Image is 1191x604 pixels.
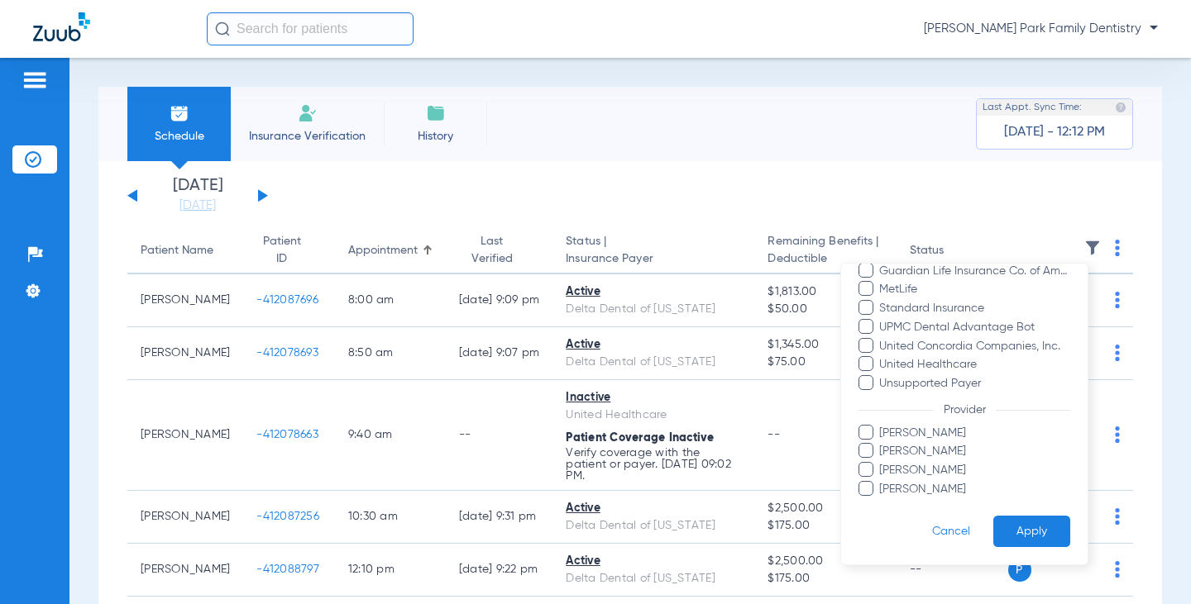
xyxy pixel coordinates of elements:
[878,300,1070,317] span: Standard Insurance
[878,425,1070,442] span: [PERSON_NAME]
[878,375,1070,392] span: Unsupported Payer
[878,338,1070,355] span: United Concordia Companies, Inc.
[878,356,1070,373] span: United Healthcare
[878,443,1070,460] span: [PERSON_NAME]
[878,319,1070,336] span: UPMC Dental Advantage Bot
[933,404,996,416] span: Provider
[878,281,1070,298] span: MetLife
[878,462,1070,479] span: [PERSON_NAME]
[993,516,1070,548] button: Apply
[878,263,1070,280] span: Guardian Life Insurance Co. of America
[878,481,1070,498] span: [PERSON_NAME]
[909,516,993,548] button: Cancel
